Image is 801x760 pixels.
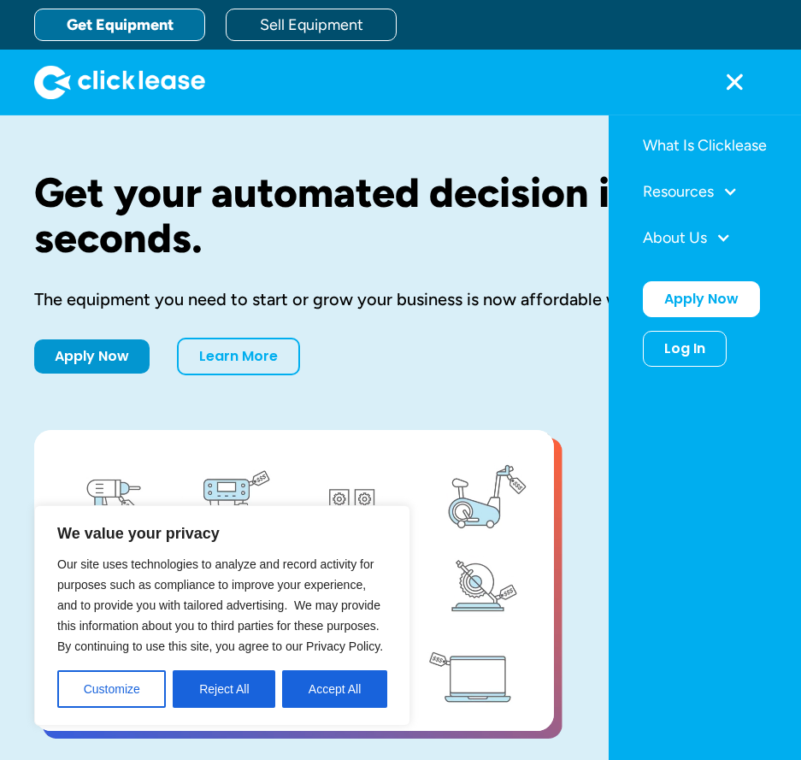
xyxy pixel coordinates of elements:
a: home [34,65,205,99]
div: About Us [643,230,707,245]
button: Reject All [173,670,275,708]
div: Log In [664,340,705,357]
img: Clicklease logo [34,65,205,99]
div: We value your privacy [34,505,410,726]
div: About Us [643,221,767,254]
p: We value your privacy [57,523,387,544]
button: Customize [57,670,166,708]
a: Sell Equipment [226,9,397,41]
a: Get Equipment [34,9,205,41]
div: Resources [643,184,714,199]
div: Resources [643,175,767,208]
div: menu [702,50,767,115]
button: Accept All [282,670,387,708]
span: Our site uses technologies to analyze and record activity for purposes such as compliance to impr... [57,557,383,653]
a: Apply Now [643,281,760,317]
a: What Is Clicklease [643,129,767,162]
